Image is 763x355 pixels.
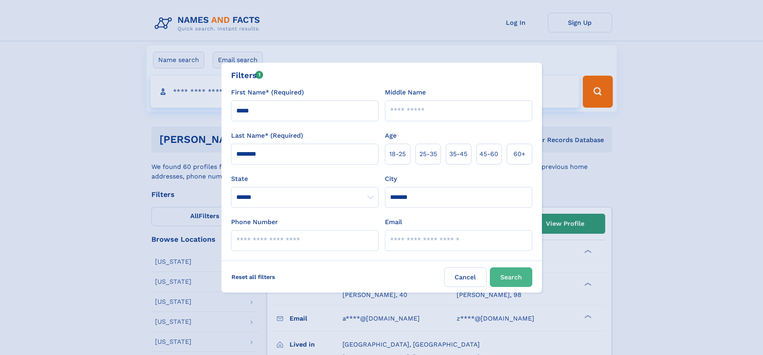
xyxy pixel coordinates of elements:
[449,149,467,159] span: 35‑45
[490,267,532,287] button: Search
[385,131,397,140] label: Age
[419,149,437,159] span: 25‑35
[231,217,278,227] label: Phone Number
[513,149,525,159] span: 60+
[389,149,406,159] span: 18‑25
[385,88,426,97] label: Middle Name
[231,174,378,184] label: State
[444,267,487,287] label: Cancel
[231,88,304,97] label: First Name* (Required)
[479,149,498,159] span: 45‑60
[226,267,280,287] label: Reset all filters
[231,69,264,81] div: Filters
[231,131,303,140] label: Last Name* (Required)
[385,217,402,227] label: Email
[385,174,397,184] label: City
